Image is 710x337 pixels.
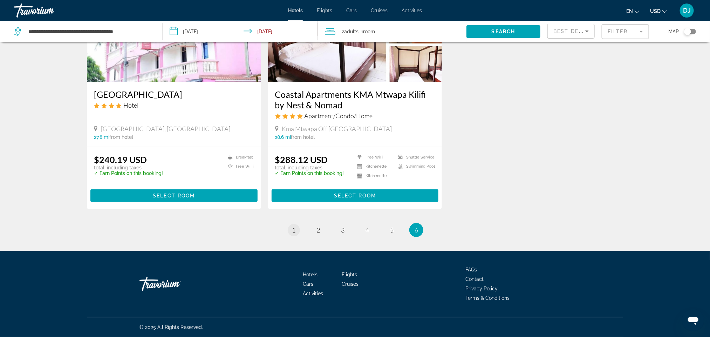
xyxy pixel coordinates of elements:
[626,6,640,16] button: Change language
[465,295,510,301] a: Terms & Conditions
[303,291,323,296] a: Activities
[275,134,291,140] span: 28.6 mi
[465,276,484,282] a: Contact
[626,8,633,14] span: en
[342,281,359,287] a: Cruises
[668,27,679,36] span: Map
[90,189,258,202] button: Select Room
[465,267,477,272] a: FAQs
[303,281,314,287] a: Cars
[305,112,373,120] span: Apartment/Condo/Home
[316,226,320,234] span: 2
[354,173,394,179] li: Kitchenette
[94,165,163,170] p: total, including taxes
[275,89,435,110] a: Coastal Apartments KMA Mtwapa Kilifi by Nest & Nomad
[163,21,318,42] button: Check-in date: Oct 27, 2025 Check-out date: Oct 31, 2025
[291,134,315,140] span: from hotel
[363,29,375,34] span: Room
[466,25,541,38] button: Search
[415,226,418,234] span: 6
[139,274,210,295] a: Travorium
[94,89,254,100] a: [GEOGRAPHIC_DATA]
[275,170,344,176] p: ✓ Earn Points on this booking!
[354,154,394,160] li: Free WiFi
[282,125,392,133] span: Kma Mtwapa Off [GEOGRAPHIC_DATA]
[109,134,133,140] span: from hotel
[602,24,649,39] button: Filter
[346,8,357,13] a: Cars
[275,112,435,120] div: 4 star Apartment
[650,8,661,14] span: USD
[153,193,195,198] span: Select Room
[224,154,254,160] li: Breakfast
[288,8,303,13] a: Hotels
[341,226,344,234] span: 3
[318,21,466,42] button: Travelers: 2 adults, 0 children
[14,1,84,20] a: Travorium
[101,125,230,133] span: [GEOGRAPHIC_DATA], [GEOGRAPHIC_DATA]
[344,29,359,34] span: Adults
[94,134,109,140] span: 27.8 mi
[354,164,394,170] li: Kitchenette
[371,8,388,13] a: Cruises
[553,28,590,34] span: Best Deals
[679,28,696,35] button: Toggle map
[272,189,439,202] button: Select Room
[342,27,359,36] span: 2
[394,164,435,170] li: Swimming Pool
[359,27,375,36] span: , 1
[123,101,138,109] span: Hotel
[94,101,254,109] div: 4 star Hotel
[90,191,258,198] a: Select Room
[342,272,357,277] a: Flights
[94,170,163,176] p: ✓ Earn Points on this booking!
[394,154,435,160] li: Shuttle Service
[334,193,376,198] span: Select Room
[275,165,344,170] p: total, including taxes
[465,286,498,291] a: Privacy Policy
[553,27,589,35] mat-select: Sort by
[492,29,516,34] span: Search
[272,191,439,198] a: Select Room
[303,272,318,277] a: Hotels
[87,223,623,237] nav: Pagination
[224,164,254,170] li: Free WiFi
[683,7,691,14] span: DJ
[275,154,328,165] ins: $288.12 USD
[94,154,147,165] ins: $240.19 USD
[402,8,422,13] a: Activities
[390,226,394,234] span: 5
[678,3,696,18] button: User Menu
[292,226,295,234] span: 1
[139,324,203,330] span: © 2025 All Rights Reserved.
[650,6,667,16] button: Change currency
[366,226,369,234] span: 4
[682,309,704,331] iframe: Button to launch messaging window
[317,8,332,13] a: Flights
